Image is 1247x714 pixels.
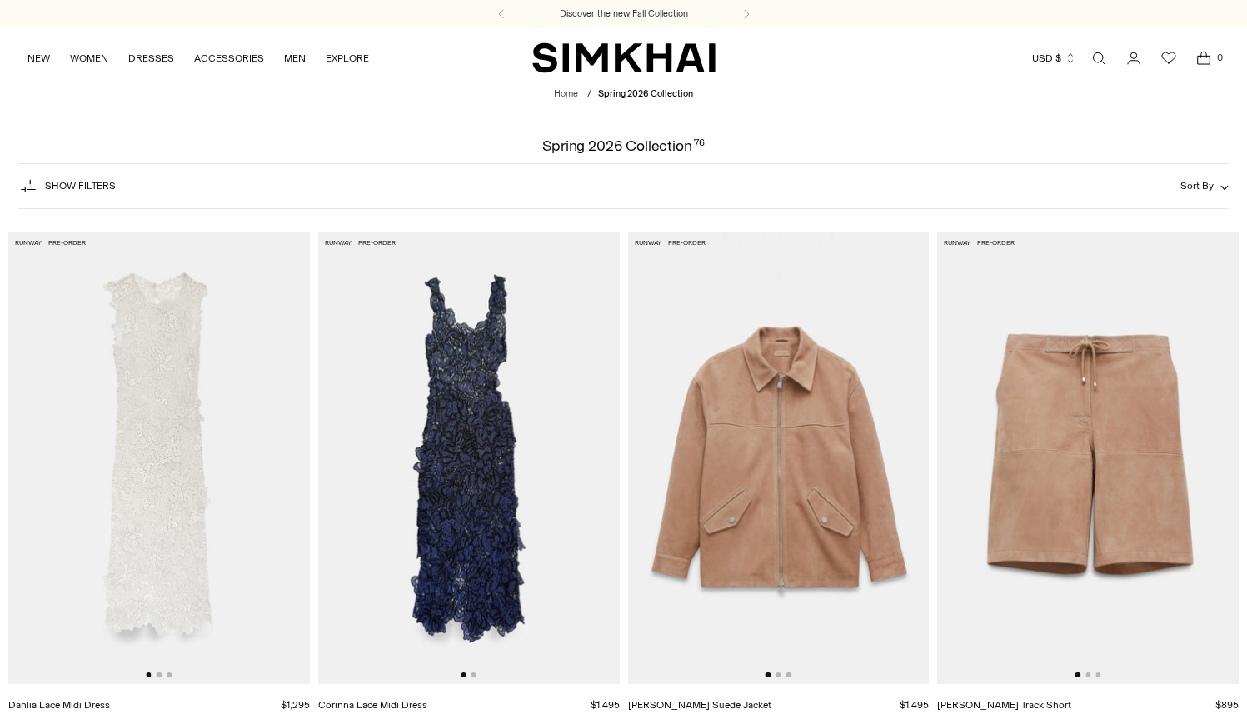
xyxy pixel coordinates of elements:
a: Discover the new Fall Collection [560,7,688,21]
button: Go to slide 2 [776,672,781,677]
a: DRESSES [128,40,174,77]
button: Go to slide 3 [167,672,172,677]
span: Sort By [1180,180,1214,192]
a: Wishlist [1152,42,1185,75]
div: 76 [694,138,705,153]
a: Dahlia Lace Midi Dress [8,699,110,711]
a: WOMEN [70,40,108,77]
a: [PERSON_NAME] Track Short [937,699,1071,711]
button: Go to slide 2 [157,672,162,677]
h1: Spring 2026 Collection [542,138,705,153]
button: Go to slide 2 [471,672,476,677]
button: Show Filters [18,172,116,199]
a: [PERSON_NAME] Suede Jacket [628,699,771,711]
div: / [587,87,591,102]
a: MEN [284,40,306,77]
button: Go to slide 1 [146,672,151,677]
img: Corinna Lace Midi Dress [318,232,620,685]
a: Home [554,88,578,99]
button: Go to slide 2 [1085,672,1090,677]
a: EXPLORE [326,40,369,77]
button: Go to slide 3 [1095,672,1100,677]
img: Whitaker Track Short [937,232,1239,685]
a: Go to the account page [1117,42,1150,75]
a: Open cart modal [1187,42,1220,75]
button: Sort By [1180,177,1229,195]
span: Spring 2026 Collection [598,88,693,99]
img: Dahlia Lace Midi Dress [8,232,310,685]
nav: breadcrumbs [554,87,693,102]
a: NEW [27,40,50,77]
button: Go to slide 1 [461,672,466,677]
a: Open search modal [1082,42,1115,75]
a: Corinna Lace Midi Dress [318,699,427,711]
button: USD $ [1032,40,1076,77]
img: Aslan Long Suede Jacket [628,232,930,685]
a: ACCESSORIES [194,40,264,77]
button: Go to slide 1 [1075,672,1080,677]
a: SIMKHAI [532,42,716,74]
span: 0 [1212,50,1227,65]
button: Go to slide 1 [766,672,771,677]
button: Go to slide 3 [786,672,791,677]
span: Show Filters [45,180,116,192]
